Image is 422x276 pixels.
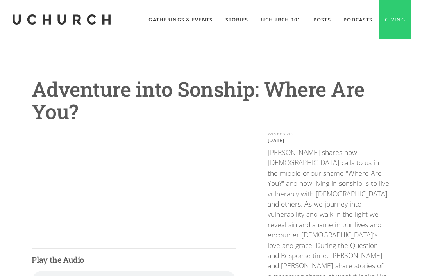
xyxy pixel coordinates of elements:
[268,133,390,136] div: POSTED ON
[268,137,390,143] p: [DATE]
[32,78,390,123] h1: Adventure into Sonship: Where Are You?
[32,255,236,265] h4: Play the Audio
[32,133,236,248] iframe: YouTube embed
